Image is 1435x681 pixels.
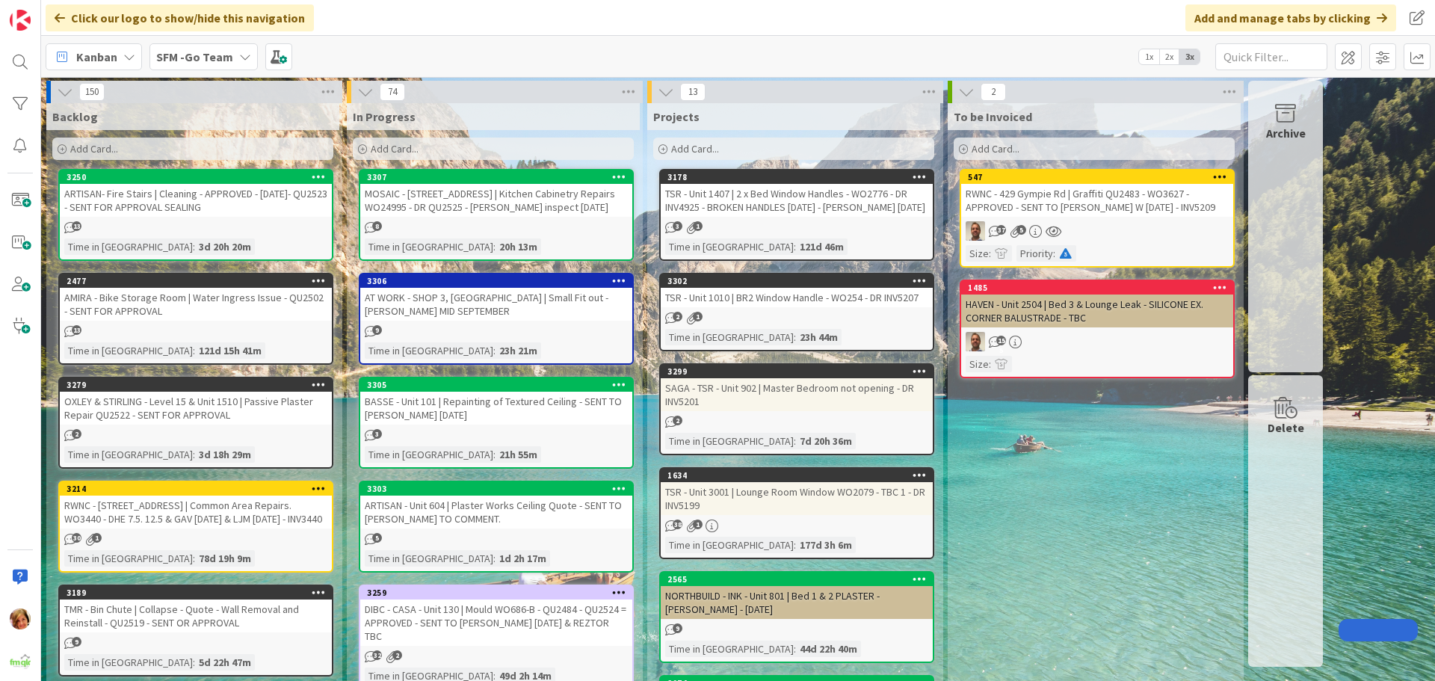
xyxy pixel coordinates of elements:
div: Time in [GEOGRAPHIC_DATA] [64,550,193,567]
img: SD [966,332,985,351]
span: Add Card... [671,142,719,155]
span: Kanban [76,48,117,66]
span: : [989,356,991,372]
span: 2 [981,83,1006,101]
div: 3306AT WORK - SHOP 3, [GEOGRAPHIC_DATA] | Small Fit out - [PERSON_NAME] MID SEPTEMBER [360,274,632,321]
span: 2 [392,650,402,660]
div: 3279 [67,380,332,390]
div: 2477AMIRA - Bike Storage Room | Water Ingress Issue - QU2502 - SENT FOR APPROVAL [60,274,332,321]
div: 3214RWNC - [STREET_ADDRESS] | Common Area Repairs. WO3440 - DHE 7.5. 12.5 & GAV [DATE] & LJM [DAT... [60,482,332,529]
div: TSR - Unit 1010 | BR2 Window Handle - WO254 - DR INV5207 [661,288,933,307]
div: 3250 [67,172,332,182]
span: 3x [1179,49,1200,64]
div: NORTHBUILD - INK - Unit 801 | Bed 1 & 2 PLASTER - [PERSON_NAME] - [DATE] [661,586,933,619]
div: 20h 13m [496,238,541,255]
div: 78d 19h 9m [195,550,255,567]
div: Time in [GEOGRAPHIC_DATA] [64,446,193,463]
div: 3302 [667,276,933,286]
span: 1 [92,533,102,543]
img: KD [10,608,31,629]
div: Time in [GEOGRAPHIC_DATA] [665,433,794,449]
div: DIBC - CASA - Unit 130 | Mould WO686-B - QU2484 - QU2524 = APPROVED - SENT TO [PERSON_NAME] [DATE... [360,600,632,646]
span: 9 [72,637,81,647]
div: SD [961,332,1233,351]
div: AMIRA - Bike Storage Room | Water Ingress Issue - QU2502 - SENT FOR APPROVAL [60,288,332,321]
div: 547RWNC - 429 Gympie Rd | Graffiti QU2483 - WO3627 - APPROVED - SENT TO [PERSON_NAME] W [DATE] - ... [961,170,1233,217]
div: 23h 21m [496,342,541,359]
a: 3279OXLEY & STIRLING - Level 15 & Unit 1510 | Passive Plaster Repair QU2522 - SENT FOR APPROVALTi... [58,377,333,469]
span: : [794,433,796,449]
span: 3 [673,221,682,231]
a: 3305BASSE - Unit 101 | Repainting of Textured Ceiling - SENT TO [PERSON_NAME] [DATE]Time in [GEOG... [359,377,634,469]
span: 2 [673,416,682,425]
div: Time in [GEOGRAPHIC_DATA] [365,342,493,359]
div: 1634TSR - Unit 3001 | Lounge Room Window WO2079 - TBC 1 - DR INV5199 [661,469,933,515]
div: Archive [1266,124,1306,142]
span: : [1053,245,1055,262]
div: Priority [1016,245,1053,262]
div: 3d 20h 20m [195,238,255,255]
div: HAVEN - Unit 2504 | Bed 3 & Lounge Leak - SILICONE EX. CORNER BALUSTRADE - TBC [961,295,1233,327]
div: 3306 [360,274,632,288]
a: 1634TSR - Unit 3001 | Lounge Room Window WO2079 - TBC 1 - DR INV5199Time in [GEOGRAPHIC_DATA]:177... [659,467,934,559]
span: Add Card... [972,142,1019,155]
span: : [193,446,195,463]
input: Quick Filter... [1215,43,1327,70]
div: 1634 [661,469,933,482]
span: 9 [673,623,682,633]
div: 3299 [667,366,933,377]
div: Time in [GEOGRAPHIC_DATA] [665,238,794,255]
span: 37 [996,225,1006,235]
img: avatar [10,650,31,671]
div: TMR - Bin Chute | Collapse - Quote - Wall Removal and Reinstall - QU2519 - SENT OR APPROVAL [60,600,332,632]
div: 3259 [367,588,632,598]
div: Click our logo to show/hide this navigation [46,4,314,31]
div: Size [966,356,989,372]
div: Time in [GEOGRAPHIC_DATA] [665,641,794,657]
div: Time in [GEOGRAPHIC_DATA] [665,537,794,553]
div: 177d 3h 6m [796,537,856,553]
div: 3305 [367,380,632,390]
div: 3279OXLEY & STIRLING - Level 15 & Unit 1510 | Passive Plaster Repair QU2522 - SENT FOR APPROVAL [60,378,332,425]
div: ARTISAN- Fire Stairs | Cleaning - APPROVED - [DATE]- QU2523 - SENT FOR APPROVAL SEALING [60,184,332,217]
span: 1 [693,312,703,321]
div: Time in [GEOGRAPHIC_DATA] [64,342,193,359]
div: 3189 [60,586,332,600]
div: 3189 [67,588,332,598]
div: 3307 [360,170,632,184]
div: MOSAIC - [STREET_ADDRESS] | Kitchen Cabinetry Repairs WO24995 - DR QU2525 - [PERSON_NAME] inspect... [360,184,632,217]
div: 3259 [360,586,632,600]
span: 2 [673,312,682,321]
div: 3214 [67,484,332,494]
div: 121d 15h 41m [195,342,265,359]
div: 3279 [60,378,332,392]
span: In Progress [353,109,416,124]
span: : [989,245,991,262]
div: 3302 [661,274,933,288]
div: 23h 44m [796,329,842,345]
span: 38 [673,520,682,529]
div: 2477 [67,276,332,286]
div: 3303 [367,484,632,494]
div: RWNC - 429 Gympie Rd | Graffiti QU2483 - WO3627 - APPROVED - SENT TO [PERSON_NAME] W [DATE] - INV... [961,184,1233,217]
div: 3303ARTISAN - Unit 604 | Plaster Works Ceiling Quote - SENT TO [PERSON_NAME] TO COMMENT. [360,482,632,529]
a: 2565NORTHBUILD - INK - Unit 801 | Bed 1 & 2 PLASTER - [PERSON_NAME] - [DATE]Time in [GEOGRAPHIC_D... [659,571,934,663]
span: 5 [372,533,382,543]
div: 5d 22h 47m [195,654,255,671]
div: 3299SAGA - TSR - Unit 902 | Master Bedroom not opening - DR INV5201 [661,365,933,411]
div: 2565 [661,573,933,586]
span: 150 [79,83,105,101]
div: 3259DIBC - CASA - Unit 130 | Mould WO686-B - QU2484 - QU2524 = APPROVED - SENT TO [PERSON_NAME] [... [360,586,632,646]
span: : [794,537,796,553]
a: 3250ARTISAN- Fire Stairs | Cleaning - APPROVED - [DATE]- QU2523 - SENT FOR APPROVAL SEALINGTime i... [58,169,333,261]
div: 21h 55m [496,446,541,463]
span: : [193,342,195,359]
div: 1d 2h 17m [496,550,550,567]
div: 2565 [667,574,933,585]
div: 1485HAVEN - Unit 2504 | Bed 3 & Lounge Leak - SILICONE EX. CORNER BALUSTRADE - TBC [961,281,1233,327]
div: 3299 [661,365,933,378]
span: : [493,342,496,359]
div: 3305 [360,378,632,392]
div: Add and manage tabs by clicking [1185,4,1396,31]
div: Time in [GEOGRAPHIC_DATA] [365,550,493,567]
